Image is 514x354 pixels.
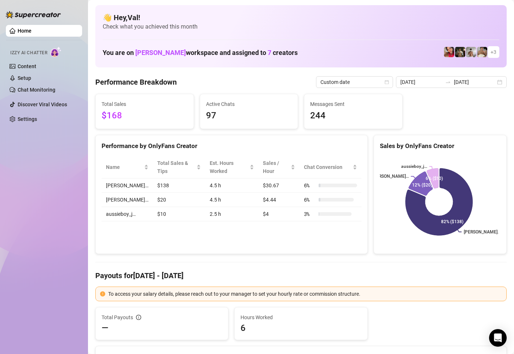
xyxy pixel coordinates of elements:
[102,109,188,123] span: $168
[108,290,502,298] div: To access your salary details, please reach out to your manager to set your hourly rate or commis...
[401,164,427,169] text: aussieboy_j…
[100,291,105,296] span: exclamation-circle
[258,193,299,207] td: $4.44
[489,329,507,347] div: Open Intercom Messenger
[263,159,289,175] span: Sales / Hour
[102,156,153,178] th: Name
[454,78,496,86] input: End date
[241,313,361,321] span: Hours Worked
[103,49,298,57] h1: You are on workspace and assigned to creators
[210,159,248,175] div: Est. Hours Worked
[102,100,188,108] span: Total Sales
[205,193,258,207] td: 4.5 h
[18,28,32,34] a: Home
[102,313,133,321] span: Total Payouts
[241,322,361,334] span: 6
[153,193,205,207] td: $20
[258,207,299,221] td: $4
[445,79,451,85] span: swap-right
[18,63,36,69] a: Content
[455,47,465,57] img: Tony
[310,109,396,123] span: 244
[320,77,389,88] span: Custom date
[102,178,153,193] td: [PERSON_NAME]…
[18,102,67,107] a: Discover Viral Videos
[102,193,153,207] td: [PERSON_NAME]…
[400,78,442,86] input: Start date
[102,322,109,334] span: —
[304,210,316,218] span: 3 %
[103,12,499,23] h4: 👋 Hey, Val !
[10,49,47,56] span: Izzy AI Chatter
[18,75,31,81] a: Setup
[205,207,258,221] td: 2.5 h
[6,11,61,18] img: logo-BBDzfeDw.svg
[102,141,361,151] div: Performance by OnlyFans Creator
[103,23,499,31] span: Check what you achieved this month
[304,163,351,171] span: Chat Conversion
[258,178,299,193] td: $30.67
[95,77,177,87] h4: Performance Breakdown
[304,196,316,204] span: 6 %
[464,229,500,235] text: [PERSON_NAME]…
[50,47,62,57] img: AI Chatter
[491,48,496,56] span: + 3
[385,80,389,84] span: calendar
[153,178,205,193] td: $138
[106,163,143,171] span: Name
[205,178,258,193] td: 4.5 h
[157,159,195,175] span: Total Sales & Tips
[206,100,292,108] span: Active Chats
[258,156,299,178] th: Sales / Hour
[136,315,141,320] span: info-circle
[477,47,487,57] img: Aussieboy_jfree
[95,270,507,281] h4: Payouts for [DATE] - [DATE]
[444,47,454,57] img: Vanessa
[380,141,500,151] div: Sales by OnlyFans Creator
[153,156,205,178] th: Total Sales & Tips
[300,156,361,178] th: Chat Conversion
[466,47,476,57] img: aussieboy_j
[372,174,408,179] text: [PERSON_NAME]…
[153,207,205,221] td: $10
[445,79,451,85] span: to
[304,181,316,189] span: 6 %
[135,49,186,56] span: [PERSON_NAME]
[310,100,396,108] span: Messages Sent
[18,116,37,122] a: Settings
[268,49,271,56] span: 7
[18,87,55,93] a: Chat Monitoring
[102,207,153,221] td: aussieboy_j…
[206,109,292,123] span: 97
